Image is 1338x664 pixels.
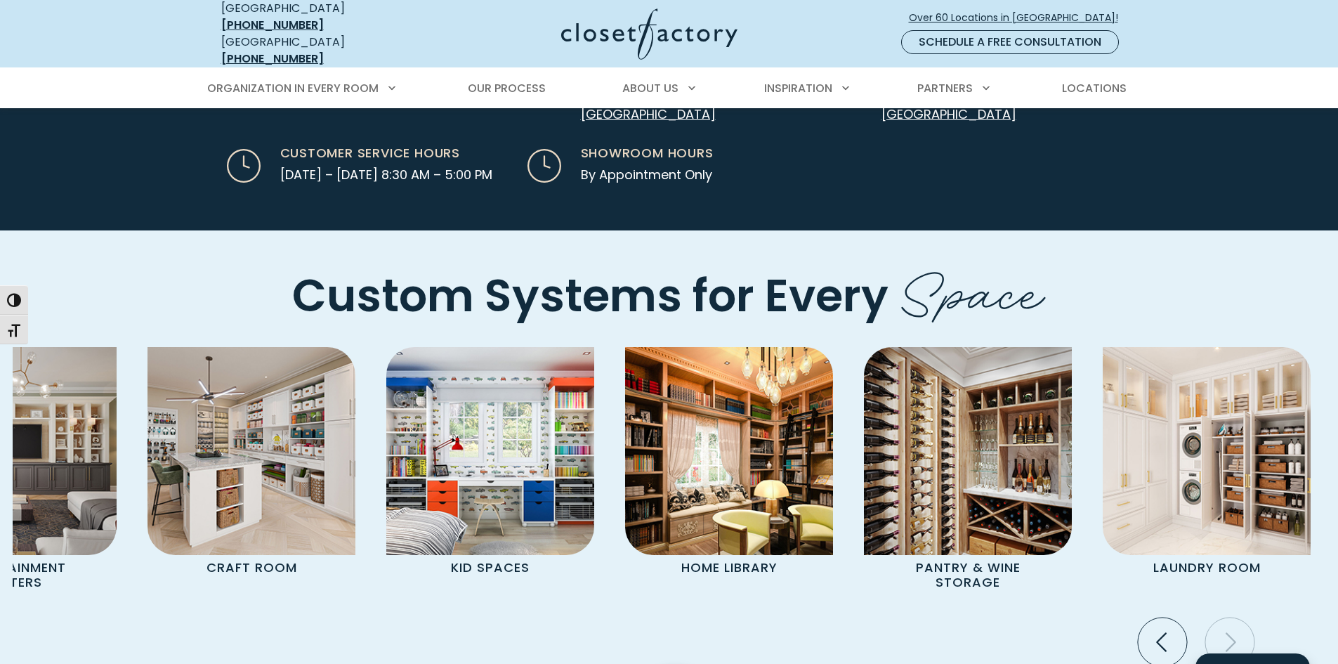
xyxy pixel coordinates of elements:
[132,347,371,581] a: Custom craft room Craft Room
[207,80,379,96] span: Organization in Every Room
[881,86,1016,123] a: [STREET_ADDRESS][GEOGRAPHIC_DATA]
[625,347,833,555] img: Home Library
[622,80,678,96] span: About Us
[901,30,1119,54] a: Schedule a Free Consultation
[864,347,1072,555] img: Custom Pantry
[908,6,1130,30] a: Over 60 Locations in [GEOGRAPHIC_DATA]!
[280,143,461,162] span: Customer Service Hours
[1103,347,1311,555] img: Custom Laundry Room
[581,86,716,123] a: [STREET_ADDRESS][GEOGRAPHIC_DATA]
[468,80,546,96] span: Our Process
[651,555,807,581] p: Home Library
[197,69,1141,108] nav: Primary Menu
[412,555,568,581] p: Kid Spaces
[610,347,848,581] a: Home Library Home Library
[581,143,714,162] span: Showroom Hours
[1129,555,1285,581] p: Laundry Room
[173,555,329,581] p: Craft Room
[221,17,324,33] a: [PHONE_NUMBER]
[371,347,610,581] a: Kids Room Cabinetry Kid Spaces
[899,247,1046,329] span: Space
[221,51,324,67] a: [PHONE_NUMBER]
[561,8,737,60] img: Closet Factory Logo
[1062,80,1127,96] span: Locations
[147,347,355,555] img: Custom craft room
[581,165,712,184] span: By Appointment Only
[917,80,973,96] span: Partners
[848,347,1087,595] a: Custom Pantry Pantry & Wine Storage
[292,264,888,327] span: Custom Systems for Every
[386,347,594,555] img: Kids Room Cabinetry
[764,80,832,96] span: Inspiration
[1087,347,1326,581] a: Custom Laundry Room Laundry Room
[280,165,492,184] span: [DATE] – [DATE] 8:30 AM – 5:00 PM
[909,11,1129,25] span: Over 60 Locations in [GEOGRAPHIC_DATA]!
[890,555,1046,595] p: Pantry & Wine Storage
[221,34,425,67] div: [GEOGRAPHIC_DATA]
